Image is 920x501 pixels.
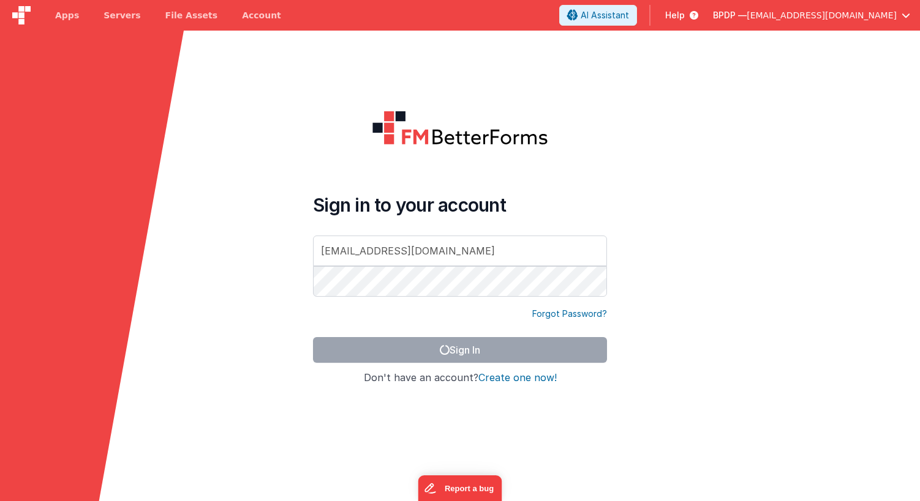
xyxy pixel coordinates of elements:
[313,373,607,384] h4: Don't have an account?
[581,9,629,21] span: AI Assistant
[713,9,747,21] span: BPDP —
[104,9,140,21] span: Servers
[478,373,557,384] button: Create one now!
[532,308,607,320] a: Forgot Password?
[747,9,897,21] span: [EMAIL_ADDRESS][DOMAIN_NAME]
[313,236,607,266] input: Email Address
[313,194,607,216] h4: Sign in to your account
[55,9,79,21] span: Apps
[418,475,502,501] iframe: Marker.io feedback button
[313,337,607,363] button: Sign In
[713,9,910,21] button: BPDP — [EMAIL_ADDRESS][DOMAIN_NAME]
[165,9,218,21] span: File Assets
[559,5,637,26] button: AI Assistant
[665,9,685,21] span: Help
